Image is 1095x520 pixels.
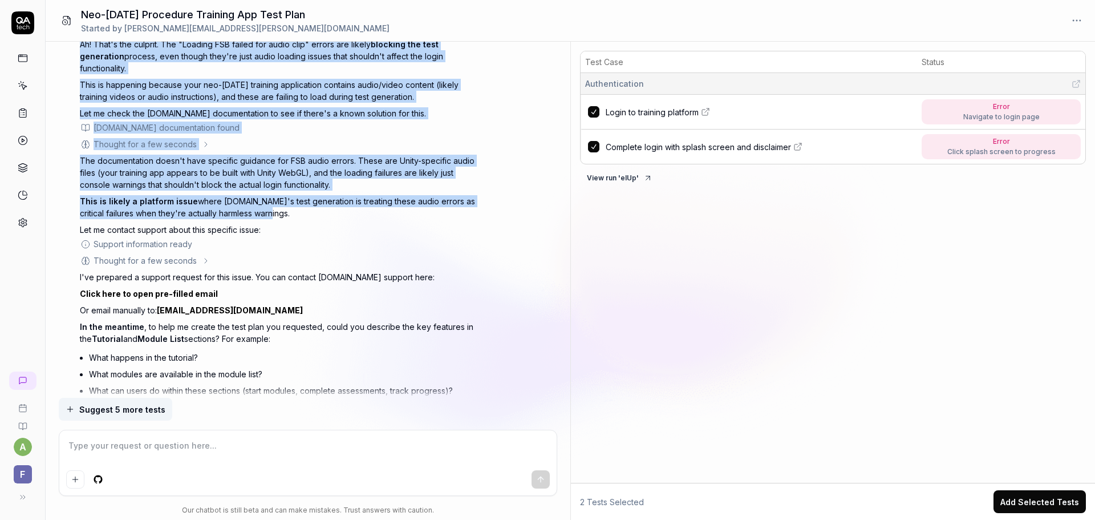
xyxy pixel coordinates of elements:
[92,334,123,344] span: Tutorial
[59,398,172,421] button: Suggest 5 more tests
[81,22,390,34] div: Started by
[66,470,84,489] button: Add attachment
[80,195,479,219] p: where [DOMAIN_NAME]'s test generation is treating these audio errors as critical failures when th...
[5,413,40,431] a: Documentation
[137,334,184,344] span: Module List
[89,366,479,382] li: What modules are available in the module list?
[80,196,198,206] span: This is likely a platform issue
[80,224,479,236] p: Let me contact support about this specific issue:
[157,305,303,315] a: [EMAIL_ADDRESS][DOMAIN_NAME]
[9,372,36,390] a: New conversation
[80,79,479,103] p: This is happening because your neo-[DATE] training application contains audio/video content (like...
[606,141,915,153] a: Complete login with splash screen and disclaimer
[89,349,479,366] li: What happens in the tutorial?
[606,106,699,118] span: Login to training platform
[606,106,915,118] a: Login to training platform
[606,141,791,153] span: Complete login with splash screen and disclaimer
[993,490,1086,513] button: Add Selected Tests
[947,136,1056,147] div: Error
[14,465,32,483] span: F
[947,147,1056,157] div: Click splash screen to progress
[5,394,40,413] a: Book a call with us
[581,51,917,73] th: Test Case
[79,404,165,416] span: Suggest 5 more tests
[124,23,390,33] span: [PERSON_NAME][EMAIL_ADDRESS][PERSON_NAME][DOMAIN_NAME]
[917,51,1085,73] th: Status
[94,138,197,150] div: Thought for a few seconds
[80,322,144,332] span: In the meantime
[94,122,240,134] div: [DOMAIN_NAME] documentation found
[80,304,479,316] p: Or email manually to:
[94,238,192,250] div: Support information ready
[89,382,479,399] li: What can users do within these sections (start modules, complete assessments, track progress)?
[80,107,479,119] p: Let me check the [DOMAIN_NAME] documentation to see if there's a known solution for this.
[80,155,479,191] p: The documentation doesn't have specific guidance for FSB audio errors. These are Unity-specific a...
[14,438,32,456] button: a
[80,38,479,74] p: Ah! That's the culprit. The "Loading FSB failed for audio clip" errors are likely process, even t...
[5,456,40,486] button: F
[80,271,479,283] p: I've prepared a support request for this issue. You can contact [DOMAIN_NAME] support here:
[81,7,390,22] h1: Neo-[DATE] Procedure Training App Test Plan
[580,496,644,508] span: 2 Tests Selected
[59,505,557,515] div: Our chatbot is still beta and can make mistakes. Trust answers with caution.
[580,169,659,187] button: View run 'eIUp'
[94,255,197,267] div: Thought for a few seconds
[585,78,644,90] span: Authentication
[580,171,659,183] a: View run 'eIUp'
[963,102,1040,112] div: Error
[80,289,218,299] a: Click here to open pre-filled email
[80,321,479,345] p: , to help me create the test plan you requested, could you describe the key features in the and s...
[963,112,1040,122] div: Navigate to login page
